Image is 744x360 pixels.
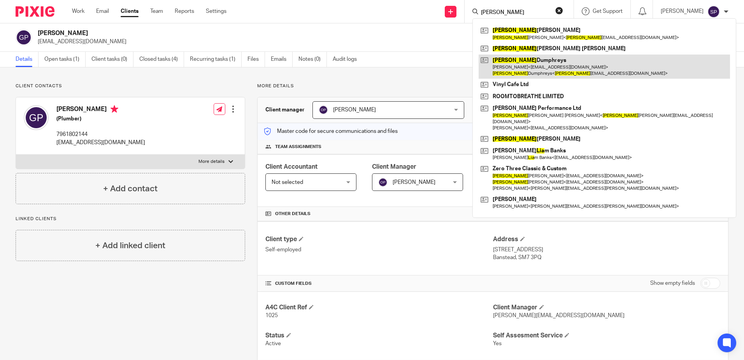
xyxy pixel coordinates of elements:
[372,164,416,170] span: Client Manager
[198,159,225,165] p: More details
[103,183,158,195] h4: + Add contact
[16,216,245,222] p: Linked clients
[265,332,493,340] h4: Status
[91,52,133,67] a: Client tasks (0)
[272,180,303,185] span: Not selected
[121,7,139,15] a: Clients
[493,332,720,340] h4: Self Assesment Service
[16,6,54,17] img: Pixie
[271,52,293,67] a: Emails
[175,7,194,15] a: Reports
[493,246,720,254] p: [STREET_ADDRESS]
[265,246,493,254] p: Self-employed
[265,281,493,287] h4: CUSTOM FIELDS
[265,304,493,312] h4: A4C Client Ref
[265,313,278,318] span: 1025
[493,254,720,261] p: Banstead, SM7 3PQ
[150,7,163,15] a: Team
[44,52,86,67] a: Open tasks (1)
[24,105,49,130] img: svg%3E
[707,5,720,18] img: svg%3E
[298,52,327,67] a: Notes (0)
[16,29,32,46] img: svg%3E
[56,139,145,146] p: [EMAIL_ADDRESS][DOMAIN_NAME]
[319,105,328,115] img: svg%3E
[190,52,242,67] a: Recurring tasks (1)
[333,107,376,113] span: [PERSON_NAME]
[38,29,505,37] h2: [PERSON_NAME]
[111,105,118,113] i: Primary
[555,7,563,14] button: Clear
[493,341,502,346] span: Yes
[265,341,281,346] span: Active
[16,52,39,67] a: Details
[265,164,318,170] span: Client Accountant
[650,279,695,287] label: Show empty fields
[257,83,728,89] p: More details
[378,178,388,187] img: svg%3E
[56,115,145,123] h5: (Plumber)
[72,7,84,15] a: Work
[139,52,184,67] a: Closed tasks (4)
[96,7,109,15] a: Email
[265,106,305,114] h3: Client manager
[493,304,720,312] h4: Client Manager
[247,52,265,67] a: Files
[275,144,321,150] span: Team assignments
[263,127,398,135] p: Master code for secure communications and files
[16,83,245,89] p: Client contacts
[95,240,165,252] h4: + Add linked client
[493,235,720,244] h4: Address
[493,313,625,318] span: [PERSON_NAME][EMAIL_ADDRESS][DOMAIN_NAME]
[333,52,363,67] a: Audit logs
[206,7,226,15] a: Settings
[480,9,550,16] input: Search
[275,211,311,217] span: Other details
[56,105,145,115] h4: [PERSON_NAME]
[661,7,704,15] p: [PERSON_NAME]
[393,180,435,185] span: [PERSON_NAME]
[56,131,145,138] p: 7961802144
[593,9,623,14] span: Get Support
[265,235,493,244] h4: Client type
[38,38,623,46] p: [EMAIL_ADDRESS][DOMAIN_NAME]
